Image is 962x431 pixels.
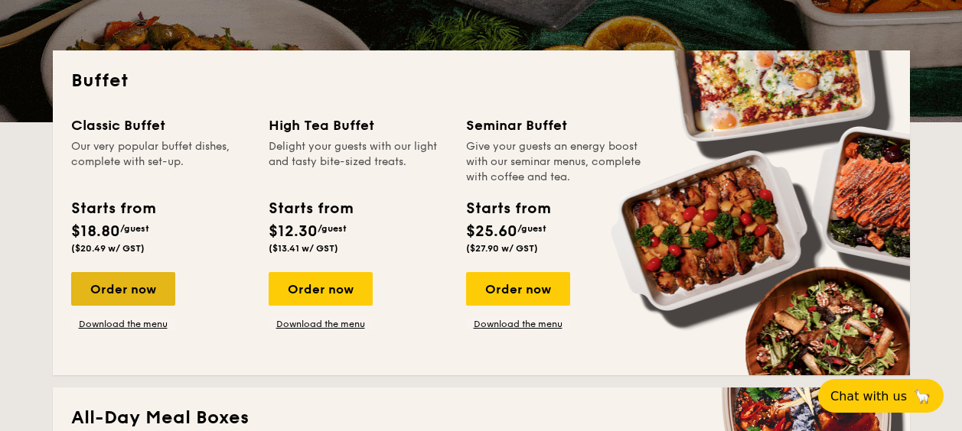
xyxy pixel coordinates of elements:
div: Order now [466,272,570,306]
span: ($27.90 w/ GST) [466,243,538,254]
div: Starts from [269,197,352,220]
span: Chat with us [830,389,907,403]
div: Starts from [71,197,155,220]
div: Delight your guests with our light and tasty bite-sized treats. [269,139,448,185]
div: Classic Buffet [71,115,250,136]
div: Our very popular buffet dishes, complete with set-up. [71,139,250,185]
span: /guest [517,223,546,234]
span: ($20.49 w/ GST) [71,243,145,254]
a: Download the menu [269,318,373,330]
div: Order now [71,272,175,306]
span: $25.60 [466,222,517,241]
span: /guest [318,223,347,234]
a: Download the menu [466,318,570,330]
span: $18.80 [71,222,120,241]
div: Starts from [466,197,549,220]
span: ($13.41 w/ GST) [269,243,338,254]
div: Give your guests an energy boost with our seminar menus, complete with coffee and tea. [466,139,645,185]
h2: All-Day Meal Boxes [71,406,892,430]
h2: Buffet [71,69,892,93]
span: 🦙 [913,387,931,405]
div: High Tea Buffet [269,115,448,136]
span: $12.30 [269,222,318,241]
div: Order now [269,272,373,306]
button: Chat with us🦙 [818,379,944,413]
a: Download the menu [71,318,175,330]
span: /guest [120,223,149,234]
div: Seminar Buffet [466,115,645,136]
